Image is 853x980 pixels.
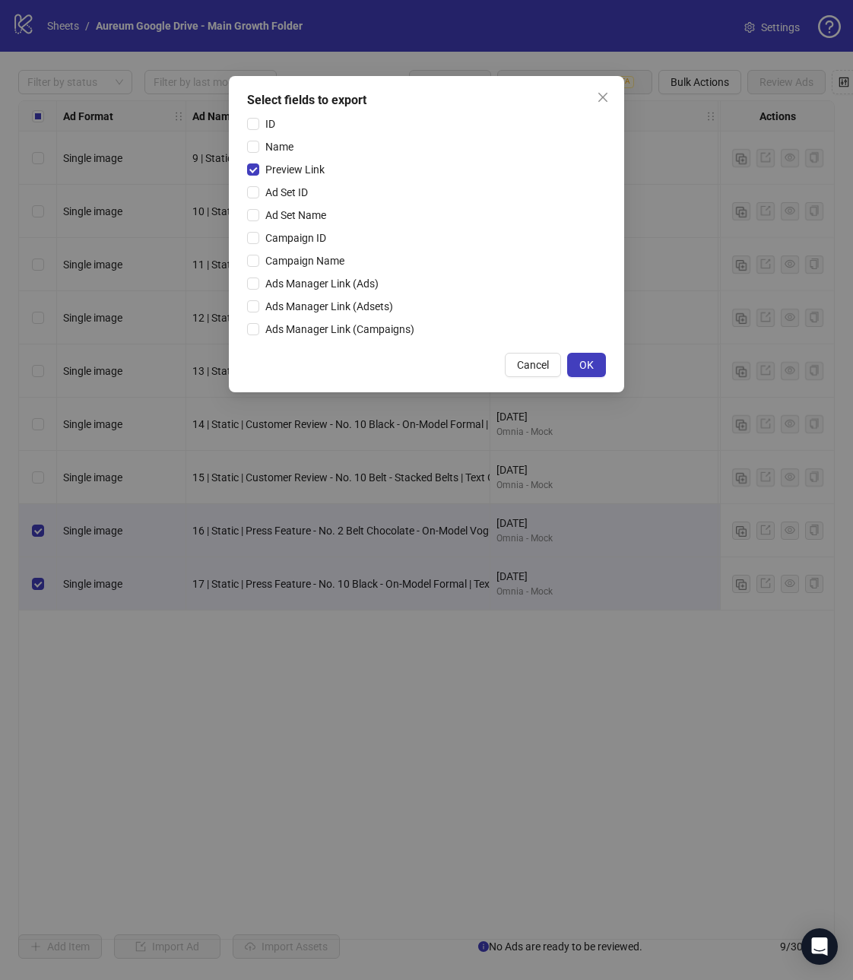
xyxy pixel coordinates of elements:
[247,91,606,109] div: Select fields to export
[259,184,314,201] span: Ad Set ID
[591,85,615,109] button: Close
[259,275,385,292] span: Ads Manager Link (Ads)
[259,207,332,224] span: Ad Set Name
[259,298,399,315] span: Ads Manager Link (Adsets)
[597,91,609,103] span: close
[259,138,300,155] span: Name
[259,252,350,269] span: Campaign Name
[259,321,420,338] span: Ads Manager Link (Campaigns)
[505,353,561,377] button: Cancel
[801,928,838,965] div: Open Intercom Messenger
[517,359,549,371] span: Cancel
[259,161,331,178] span: Preview Link
[259,116,281,132] span: ID
[259,230,332,246] span: Campaign ID
[567,353,606,377] button: OK
[579,359,594,371] span: OK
